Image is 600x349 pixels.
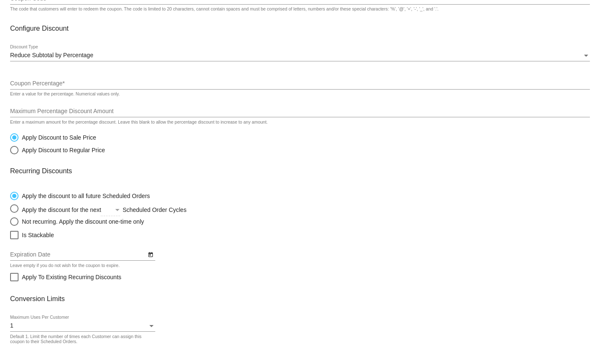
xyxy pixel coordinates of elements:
[10,24,590,32] h3: Configure Discount
[10,120,268,125] div: Enter a maximum amount for the percentage discount. Leave this blank to allow the percentage disc...
[10,7,438,12] div: The code that customers will enter to redeem the coupon. The code is limited to 20 characters, ca...
[19,134,96,141] div: Apply Discount to Sale Price
[10,334,151,344] div: Default 1. Limit the number of times each Customer can assign this coupon to their Scheduled Orders.
[10,295,590,303] h3: Conversion Limits
[10,129,105,154] mat-radio-group: Select an option
[146,250,155,259] button: Open calendar
[19,193,150,199] div: Apply the discount to all future Scheduled Orders
[10,188,242,226] mat-radio-group: Select an option
[10,322,13,329] span: 1
[10,52,590,59] mat-select: Discount Type
[10,251,146,258] input: Expiration Date
[22,272,121,282] span: Apply To Existing Recurring Discounts
[10,52,93,58] span: Reduce Subtotal by Percentage
[19,204,242,213] div: Apply the discount for the next Scheduled Order Cycles
[19,218,144,225] div: Not recurring. Apply the discount one-time only
[22,230,54,240] span: Is Stackable
[10,263,119,268] div: Leave empty if you do not wish for the coupon to expire.
[19,147,105,153] div: Apply Discount to Regular Price
[10,167,590,175] h3: Recurring Discounts
[10,92,120,97] div: Enter a value for the percentage. Numerical values only.
[10,108,590,115] input: Maximum Percentage Discount Amount
[10,80,590,87] input: Coupon Percentage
